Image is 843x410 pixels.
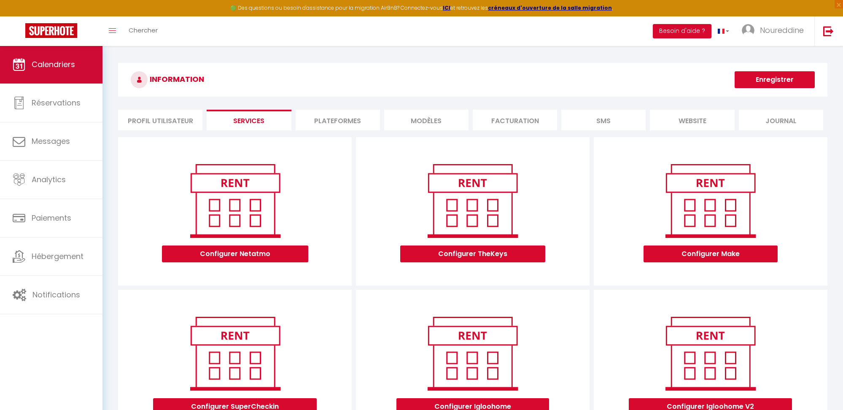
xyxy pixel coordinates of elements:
[32,174,66,185] span: Analytics
[129,26,158,35] span: Chercher
[181,160,289,241] img: rent.png
[419,160,526,241] img: rent.png
[473,110,557,130] li: Facturation
[657,313,764,394] img: rent.png
[735,71,815,88] button: Enregistrer
[823,26,834,36] img: logout
[118,110,202,130] li: Profil Utilisateur
[118,63,827,97] h3: INFORMATION
[32,136,70,146] span: Messages
[207,110,291,130] li: Services
[443,4,450,11] a: ICI
[739,110,823,130] li: Journal
[32,59,75,70] span: Calendriers
[644,245,778,262] button: Configurer Make
[181,313,289,394] img: rent.png
[32,289,80,300] span: Notifications
[25,23,77,38] img: Super Booking
[400,245,545,262] button: Configurer TheKeys
[7,3,32,29] button: Ouvrir le widget de chat LiveChat
[488,4,612,11] a: créneaux d'ouverture de la salle migration
[657,160,764,241] img: rent.png
[760,25,804,35] span: Noureddine
[32,251,83,262] span: Hébergement
[653,24,711,38] button: Besoin d'aide ?
[122,16,164,46] a: Chercher
[735,16,814,46] a: ... Noureddine
[561,110,646,130] li: SMS
[32,213,71,223] span: Paiements
[296,110,380,130] li: Plateformes
[419,313,526,394] img: rent.png
[650,110,734,130] li: website
[384,110,469,130] li: MODÈLES
[162,245,308,262] button: Configurer Netatmo
[32,97,81,108] span: Réservations
[742,24,754,37] img: ...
